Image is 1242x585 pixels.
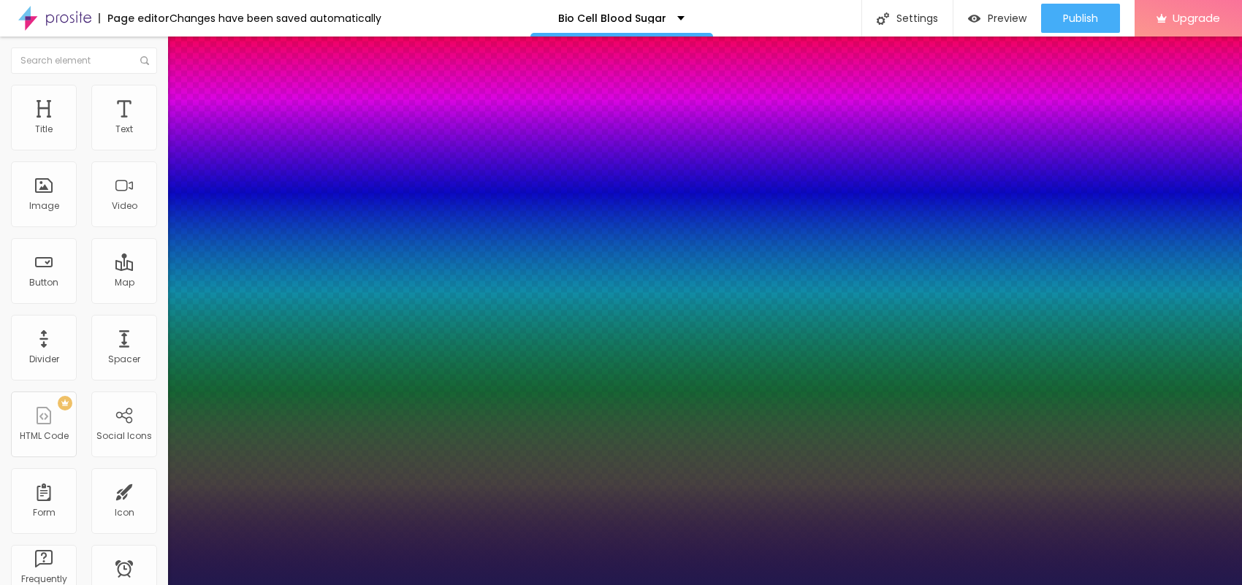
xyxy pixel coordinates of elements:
[11,47,157,74] input: Search element
[108,354,140,364] div: Spacer
[968,12,980,25] img: view-1.svg
[1041,4,1120,33] button: Publish
[558,13,666,23] p: Bio Cell Blood Sugar
[169,13,381,23] div: Changes have been saved automatically
[96,431,152,441] div: Social Icons
[1173,12,1220,24] span: Upgrade
[115,278,134,288] div: Map
[29,354,59,364] div: Divider
[112,201,137,211] div: Video
[1063,12,1098,24] span: Publish
[29,278,58,288] div: Button
[20,431,69,441] div: HTML Code
[140,56,149,65] img: Icone
[29,201,59,211] div: Image
[115,508,134,518] div: Icon
[953,4,1041,33] button: Preview
[99,13,169,23] div: Page editor
[988,12,1026,24] span: Preview
[33,508,56,518] div: Form
[877,12,889,25] img: Icone
[115,124,133,134] div: Text
[35,124,53,134] div: Title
